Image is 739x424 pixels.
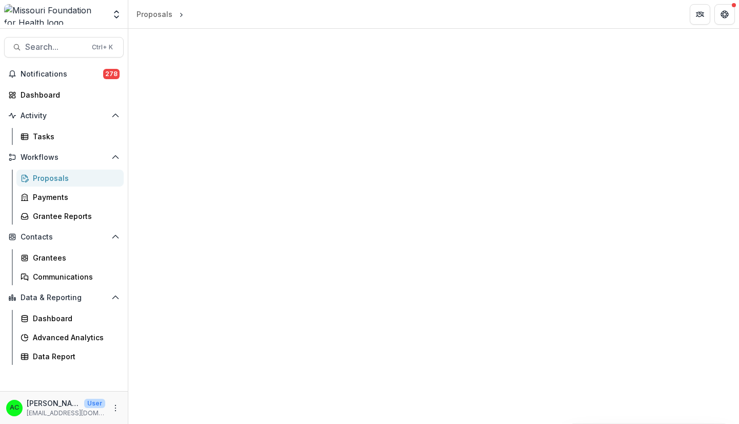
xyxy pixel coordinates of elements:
div: Ctrl + K [90,42,115,53]
span: Activity [21,112,107,120]
span: Workflows [21,153,107,162]
a: Advanced Analytics [16,329,124,346]
p: [PERSON_NAME] [27,398,80,409]
a: Communications [16,268,124,285]
a: Dashboard [16,310,124,327]
button: Open Activity [4,107,124,124]
button: Partners [690,4,710,25]
nav: breadcrumb [132,7,186,22]
button: Get Help [714,4,735,25]
div: Dashboard [21,89,115,100]
span: 278 [103,69,120,79]
a: Proposals [132,7,177,22]
div: Advanced Analytics [33,332,115,343]
button: Open entity switcher [109,4,124,25]
div: Communications [33,271,115,282]
a: Tasks [16,128,124,145]
button: Open Workflows [4,149,124,165]
a: Grantees [16,249,124,266]
button: Open Data & Reporting [4,289,124,306]
img: Missouri Foundation for Health logo [4,4,105,25]
div: Proposals [33,173,115,183]
div: Proposals [137,9,172,20]
button: More [109,402,122,414]
a: Grantee Reports [16,208,124,225]
a: Data Report [16,348,124,365]
span: Notifications [21,70,103,79]
a: Dashboard [4,86,124,103]
div: Data Report [33,351,115,362]
div: Tasks [33,131,115,142]
span: Contacts [21,233,107,242]
span: Search... [25,42,86,52]
button: Notifications278 [4,66,124,82]
div: Grantee Reports [33,211,115,222]
div: Dashboard [33,313,115,324]
button: Open Contacts [4,229,124,245]
div: Grantees [33,252,115,263]
p: User [84,399,105,408]
span: Data & Reporting [21,293,107,302]
p: [EMAIL_ADDRESS][DOMAIN_NAME] [27,409,105,418]
button: Search... [4,37,124,58]
div: Alyssa Curran [10,404,19,411]
a: Proposals [16,170,124,187]
div: Payments [33,192,115,202]
a: Payments [16,189,124,206]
